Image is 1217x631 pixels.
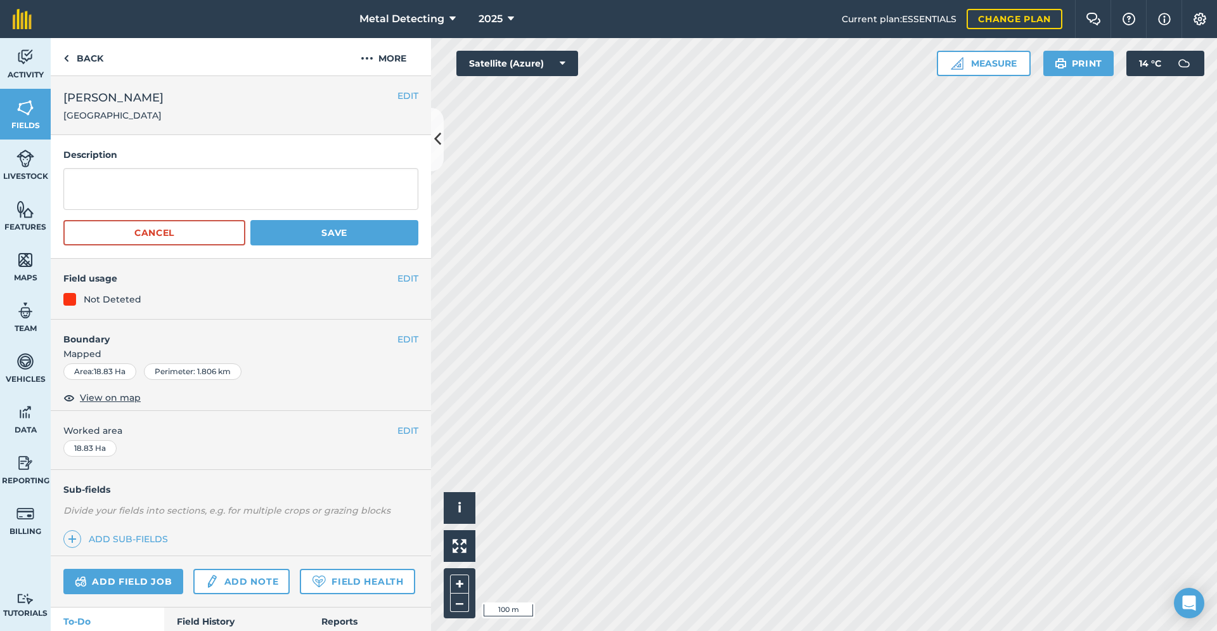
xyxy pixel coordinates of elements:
button: 14 °C [1126,51,1204,76]
div: Perimeter : 1.806 km [144,363,241,380]
img: svg+xml;base64,PD94bWwgdmVyc2lvbj0iMS4wIiBlbmNvZGluZz0idXRmLTgiPz4KPCEtLSBHZW5lcmF0b3I6IEFkb2JlIE... [16,301,34,320]
span: 2025 [479,11,503,27]
img: svg+xml;base64,PHN2ZyB4bWxucz0iaHR0cDovL3d3dy53My5vcmcvMjAwMC9zdmciIHdpZHRoPSIxNCIgaGVpZ2h0PSIyNC... [68,531,77,547]
img: Four arrows, one pointing top left, one top right, one bottom right and the last bottom left [453,539,467,553]
button: Print [1043,51,1114,76]
span: Current plan : ESSENTIALS [842,12,956,26]
img: fieldmargin Logo [13,9,32,29]
span: [GEOGRAPHIC_DATA] [63,109,164,122]
h4: Field usage [63,271,397,285]
img: svg+xml;base64,PHN2ZyB4bWxucz0iaHR0cDovL3d3dy53My5vcmcvMjAwMC9zdmciIHdpZHRoPSIxOSIgaGVpZ2h0PSIyNC... [1055,56,1067,71]
span: View on map [80,391,141,405]
img: svg+xml;base64,PHN2ZyB4bWxucz0iaHR0cDovL3d3dy53My5vcmcvMjAwMC9zdmciIHdpZHRoPSIxOCIgaGVpZ2h0PSIyNC... [63,390,75,405]
button: EDIT [397,89,418,103]
button: i [444,492,475,524]
img: svg+xml;base64,PD94bWwgdmVyc2lvbj0iMS4wIiBlbmNvZGluZz0idXRmLTgiPz4KPCEtLSBHZW5lcmF0b3I6IEFkb2JlIE... [16,453,34,472]
img: Two speech bubbles overlapping with the left bubble in the forefront [1086,13,1101,25]
img: A question mark icon [1121,13,1137,25]
h4: Description [63,148,418,162]
button: EDIT [397,332,418,346]
div: 18.83 Ha [63,440,117,457]
button: Save [250,220,418,245]
div: Area : 18.83 Ha [63,363,136,380]
img: svg+xml;base64,PD94bWwgdmVyc2lvbj0iMS4wIiBlbmNvZGluZz0idXRmLTgiPz4KPCEtLSBHZW5lcmF0b3I6IEFkb2JlIE... [16,593,34,605]
img: svg+xml;base64,PHN2ZyB4bWxucz0iaHR0cDovL3d3dy53My5vcmcvMjAwMC9zdmciIHdpZHRoPSI1NiIgaGVpZ2h0PSI2MC... [16,200,34,219]
img: svg+xml;base64,PD94bWwgdmVyc2lvbj0iMS4wIiBlbmNvZGluZz0idXRmLTgiPz4KPCEtLSBHZW5lcmF0b3I6IEFkb2JlIE... [16,352,34,371]
div: Not Deteted [84,292,141,306]
a: Add field job [63,569,183,594]
span: 14 ° C [1139,51,1161,76]
a: Field Health [300,569,415,594]
img: svg+xml;base64,PD94bWwgdmVyc2lvbj0iMS4wIiBlbmNvZGluZz0idXRmLTgiPz4KPCEtLSBHZW5lcmF0b3I6IEFkb2JlIE... [1171,51,1197,76]
img: svg+xml;base64,PHN2ZyB4bWxucz0iaHR0cDovL3d3dy53My5vcmcvMjAwMC9zdmciIHdpZHRoPSI5IiBoZWlnaHQ9IjI0Ii... [63,51,69,66]
img: svg+xml;base64,PD94bWwgdmVyc2lvbj0iMS4wIiBlbmNvZGluZz0idXRmLTgiPz4KPCEtLSBHZW5lcmF0b3I6IEFkb2JlIE... [16,48,34,67]
button: Satellite (Azure) [456,51,578,76]
h4: Boundary [51,320,397,346]
img: svg+xml;base64,PD94bWwgdmVyc2lvbj0iMS4wIiBlbmNvZGluZz0idXRmLTgiPz4KPCEtLSBHZW5lcmF0b3I6IEFkb2JlIE... [16,149,34,168]
button: EDIT [397,424,418,438]
img: svg+xml;base64,PHN2ZyB4bWxucz0iaHR0cDovL3d3dy53My5vcmcvMjAwMC9zdmciIHdpZHRoPSIyMCIgaGVpZ2h0PSIyNC... [361,51,373,66]
button: EDIT [397,271,418,285]
img: svg+xml;base64,PHN2ZyB4bWxucz0iaHR0cDovL3d3dy53My5vcmcvMjAwMC9zdmciIHdpZHRoPSI1NiIgaGVpZ2h0PSI2MC... [16,250,34,270]
button: Cancel [63,220,245,245]
button: Measure [937,51,1031,76]
span: [PERSON_NAME] [63,89,164,107]
span: i [458,500,461,516]
a: Change plan [967,9,1062,29]
img: svg+xml;base64,PD94bWwgdmVyc2lvbj0iMS4wIiBlbmNvZGluZz0idXRmLTgiPz4KPCEtLSBHZW5lcmF0b3I6IEFkb2JlIE... [16,403,34,422]
button: More [336,38,431,75]
img: svg+xml;base64,PD94bWwgdmVyc2lvbj0iMS4wIiBlbmNvZGluZz0idXRmLTgiPz4KPCEtLSBHZW5lcmF0b3I6IEFkb2JlIE... [16,504,34,523]
a: Add note [193,569,290,594]
button: – [450,594,469,612]
img: svg+xml;base64,PD94bWwgdmVyc2lvbj0iMS4wIiBlbmNvZGluZz0idXRmLTgiPz4KPCEtLSBHZW5lcmF0b3I6IEFkb2JlIE... [205,574,219,589]
span: Mapped [51,347,431,361]
div: Open Intercom Messenger [1174,588,1204,618]
span: Metal Detecting [359,11,444,27]
img: svg+xml;base64,PD94bWwgdmVyc2lvbj0iMS4wIiBlbmNvZGluZz0idXRmLTgiPz4KPCEtLSBHZW5lcmF0b3I6IEFkb2JlIE... [75,574,87,589]
h4: Sub-fields [51,483,431,497]
img: svg+xml;base64,PHN2ZyB4bWxucz0iaHR0cDovL3d3dy53My5vcmcvMjAwMC9zdmciIHdpZHRoPSIxNyIgaGVpZ2h0PSIxNy... [1158,11,1171,27]
span: Worked area [63,424,418,438]
button: + [450,575,469,594]
img: A cog icon [1192,13,1207,25]
a: Add sub-fields [63,530,173,548]
img: Ruler icon [951,57,963,70]
img: svg+xml;base64,PHN2ZyB4bWxucz0iaHR0cDovL3d3dy53My5vcmcvMjAwMC9zdmciIHdpZHRoPSI1NiIgaGVpZ2h0PSI2MC... [16,98,34,117]
button: View on map [63,390,141,405]
em: Divide your fields into sections, e.g. for multiple crops or grazing blocks [63,505,390,516]
a: Back [51,38,116,75]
